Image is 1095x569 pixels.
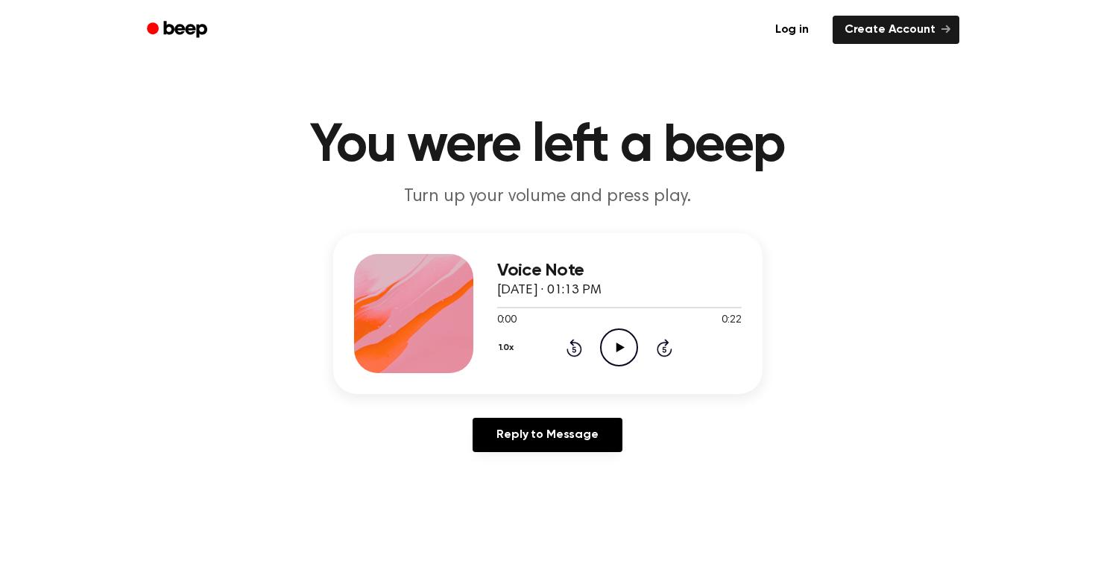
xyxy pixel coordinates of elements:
span: 0:22 [722,313,741,328]
a: Beep [136,16,221,45]
h1: You were left a beep [166,119,930,173]
button: 1.0x [497,335,520,360]
h3: Voice Note [497,261,742,281]
p: Turn up your volume and press play. [262,185,834,209]
span: [DATE] · 01:13 PM [497,284,602,297]
a: Create Account [833,16,959,44]
a: Log in [760,13,824,47]
a: Reply to Message [473,418,622,452]
span: 0:00 [497,313,517,328]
